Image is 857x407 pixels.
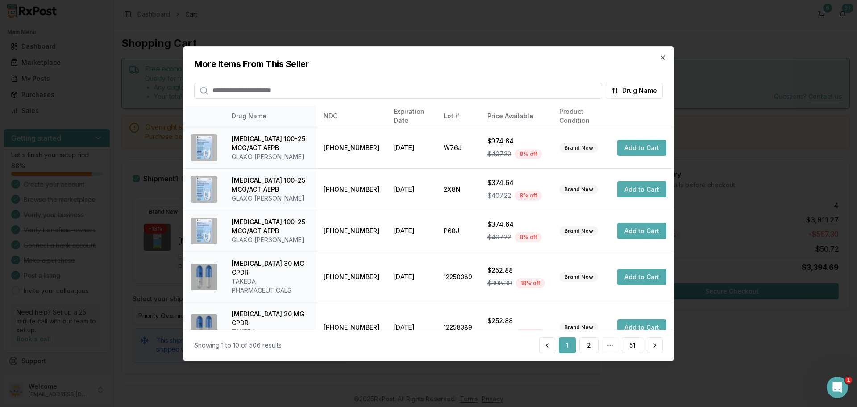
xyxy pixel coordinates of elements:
[515,191,542,201] div: 8 % off
[437,252,480,302] td: 12258389
[387,302,437,352] td: [DATE]
[487,137,545,146] div: $374.64
[316,168,387,210] td: [PHONE_NUMBER]
[559,185,598,194] div: Brand New
[515,232,542,242] div: 8 % off
[622,337,643,353] button: 51
[487,266,545,275] div: $252.88
[232,327,309,345] div: TAKEDA PHARMACEUTICALS
[316,302,387,352] td: [PHONE_NUMBER]
[552,105,610,127] th: Product Condition
[437,127,480,168] td: W76J
[232,277,309,295] div: TAKEDA PHARMACEUTICALS
[232,218,309,235] div: [MEDICAL_DATA] 100-25 MCG/ACT AEPB
[487,178,545,187] div: $374.64
[437,168,480,210] td: 2X8N
[559,143,598,153] div: Brand New
[845,377,852,384] span: 1
[437,302,480,352] td: 12258389
[606,82,663,98] button: Drug Name
[487,316,545,325] div: $252.88
[559,272,598,282] div: Brand New
[515,149,542,159] div: 8 % off
[487,220,545,229] div: $374.64
[387,127,437,168] td: [DATE]
[191,176,217,203] img: Breo Ellipta 100-25 MCG/ACT AEPB
[487,279,512,288] span: $308.39
[617,319,666,336] button: Add to Cart
[387,210,437,252] td: [DATE]
[232,235,309,244] div: GLAXO [PERSON_NAME]
[316,210,387,252] td: [PHONE_NUMBER]
[827,377,848,398] iframe: Intercom live chat
[232,310,309,327] div: [MEDICAL_DATA] 30 MG CPDR
[232,176,309,194] div: [MEDICAL_DATA] 100-25 MCG/ACT AEPB
[617,223,666,239] button: Add to Cart
[559,323,598,332] div: Brand New
[232,152,309,161] div: GLAXO [PERSON_NAME]
[487,233,511,242] span: $407.22
[191,218,217,244] img: Breo Ellipta 100-25 MCG/ACT AEPB
[437,210,480,252] td: P68J
[437,105,480,127] th: Lot #
[191,314,217,341] img: Dexilant 30 MG CPDR
[191,264,217,290] img: Dexilant 30 MG CPDR
[387,105,437,127] th: Expiration Date
[225,105,316,127] th: Drug Name
[316,127,387,168] td: [PHONE_NUMBER]
[194,57,663,70] h2: More Items From This Seller
[559,337,576,353] button: 1
[194,341,282,350] div: Showing 1 to 10 of 506 results
[316,252,387,302] td: [PHONE_NUMBER]
[487,329,512,338] span: $308.39
[617,140,666,156] button: Add to Cart
[480,105,552,127] th: Price Available
[232,134,309,152] div: [MEDICAL_DATA] 100-25 MCG/ACT AEPB
[387,252,437,302] td: [DATE]
[516,278,545,288] div: 18 % off
[232,194,309,203] div: GLAXO [PERSON_NAME]
[316,105,387,127] th: NDC
[622,86,657,95] span: Drug Name
[487,191,511,200] span: $407.22
[487,150,511,159] span: $407.22
[387,168,437,210] td: [DATE]
[232,259,309,277] div: [MEDICAL_DATA] 30 MG CPDR
[579,337,599,353] button: 2
[617,181,666,197] button: Add to Cart
[191,134,217,161] img: Breo Ellipta 100-25 MCG/ACT AEPB
[516,329,545,339] div: 18 % off
[559,226,598,236] div: Brand New
[617,269,666,285] button: Add to Cart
